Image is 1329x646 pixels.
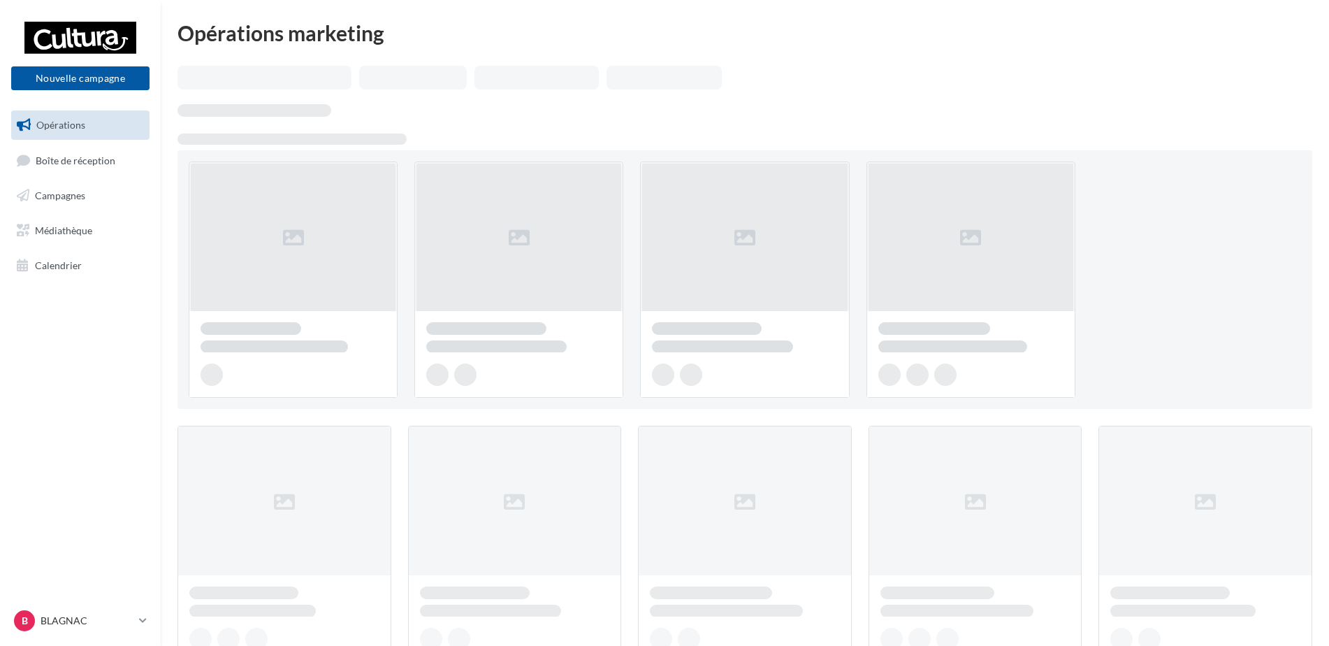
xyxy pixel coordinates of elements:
button: Nouvelle campagne [11,66,150,90]
span: Calendrier [35,259,82,271]
a: Calendrier [8,251,152,280]
span: Campagnes [35,189,85,201]
p: BLAGNAC [41,614,133,628]
a: Médiathèque [8,216,152,245]
span: Boîte de réception [36,154,115,166]
span: Opérations [36,119,85,131]
a: Opérations [8,110,152,140]
a: Boîte de réception [8,145,152,175]
div: Opérations marketing [177,22,1312,43]
a: Campagnes [8,181,152,210]
span: B [22,614,28,628]
span: Médiathèque [35,224,92,236]
a: B BLAGNAC [11,608,150,634]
